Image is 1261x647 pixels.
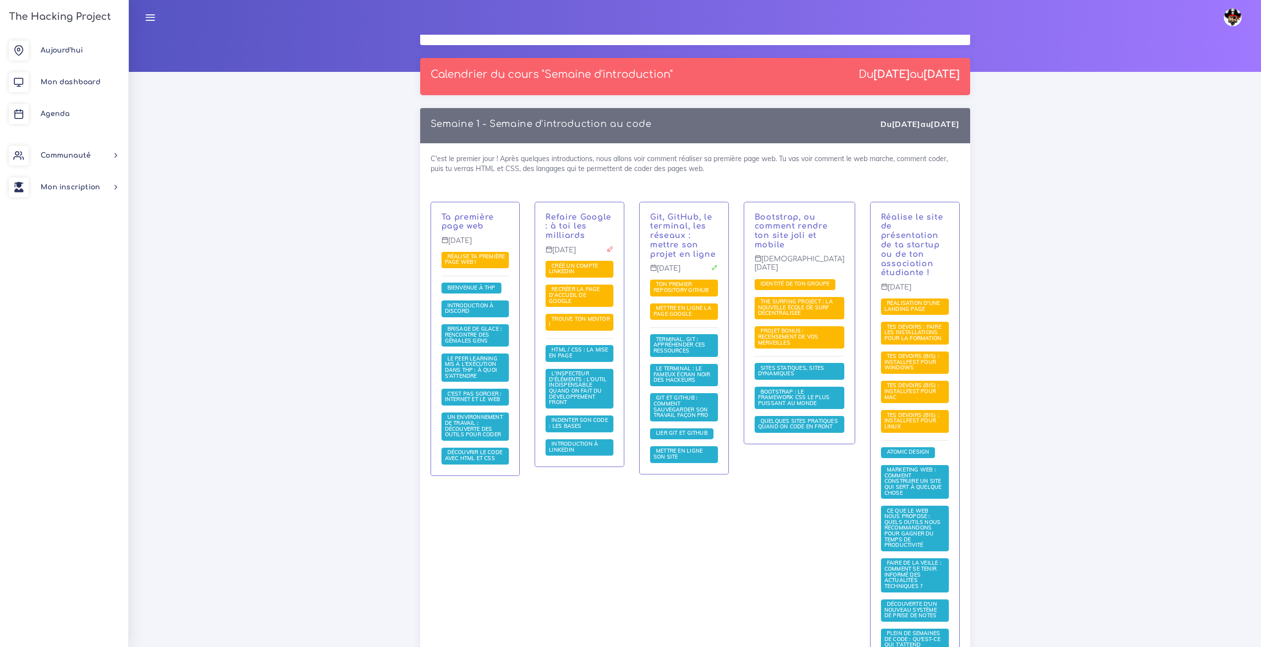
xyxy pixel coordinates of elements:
a: Recréer la page d'accueil de Google [549,286,600,304]
span: Lier Git et Github [654,429,710,436]
span: Découverte d'un nouveau système de prise de notes [884,600,939,619]
span: Introduction à LinkedIn [549,440,598,453]
span: Communauté [41,152,91,159]
span: Tes devoirs : faire les installations pour la formation [884,323,944,342]
span: Tes devoirs (bis) : Installfest pour MAC [884,382,939,400]
span: Agenda [41,110,69,118]
p: [DATE] [881,283,949,299]
p: [DEMOGRAPHIC_DATA][DATE] [755,255,844,279]
a: Refaire Google : à toi les milliards [546,213,611,240]
a: L'inspecteur d'éléments : l'outil indispensable quand on fait du développement front [549,370,606,406]
img: avatar [1224,8,1242,26]
span: Mon dashboard [41,78,101,86]
a: Trouve ton mentor ! [549,316,610,329]
span: Ce que le web nous propose : quels outils nous recommandons pour gagner du temps de productivité [884,507,941,549]
strong: [DATE] [931,119,959,129]
span: Recréer la page d'accueil de Google [549,286,600,304]
span: Ton premier repository GitHub [654,281,712,294]
a: Semaine 1 - Semaine d'introduction au code [431,119,652,129]
span: Quelques sites pratiques quand on code en front [758,417,838,430]
p: [DATE] [650,264,718,280]
span: Réalisation d'une landing page [884,299,940,312]
a: Introduction à LinkedIn [549,441,598,454]
a: Un environnement de travail : découverte des outils pour coder [445,414,504,438]
a: Brisage de glace : rencontre des géniales gens [445,326,502,344]
span: Brisage de glace : rencontre des géniales gens [445,325,502,344]
span: Terminal, Git : appréhender ces ressources [654,336,705,354]
p: [DATE] [441,236,509,252]
span: Le Peer learning mis à l'exécution dans THP : à quoi s'attendre [445,355,497,379]
strong: [DATE] [892,119,921,129]
span: Marketing web : comment construire un site qui sert à quelque chose [884,466,942,496]
a: Découvrir le code avec HTML et CSS [445,449,503,462]
span: Indenter son code : les bases [549,416,608,429]
a: C'est pas sorcier : internet et le web [445,391,503,404]
span: L'inspecteur d'éléments : l'outil indispensable quand on fait du développement front [549,370,606,406]
p: Bootstrap, ou comment rendre ton site joli et mobile [755,213,844,250]
strong: [DATE] [924,68,960,80]
strong: [DATE] [874,68,910,80]
span: Bootstrap : le framework CSS le plus puissant au monde [758,388,829,407]
span: PROJET BONUS : recensement de vos merveilles [758,327,819,346]
span: Tes devoirs (bis) : Installfest pour Linux [884,412,939,430]
span: Un environnement de travail : découverte des outils pour coder [445,413,504,438]
span: Git et GitHub : comment sauvegarder son travail façon pro [654,394,711,418]
p: Git, GitHub, le terminal, les réseaux : mettre son projet en ligne [650,213,718,259]
a: Créé un compte LinkedIn [549,263,598,276]
h3: The Hacking Project [6,11,111,22]
a: Introduction à Discord [445,302,494,315]
span: Faire de la veille : comment se tenir informé des actualités techniques ? [884,559,941,589]
a: Ta première page web [441,213,494,231]
span: Aujourd'hui [41,47,83,54]
span: Mettre en ligne la page Google [654,304,712,317]
div: Du au [880,118,959,130]
a: Indenter son code : les bases [549,417,608,430]
p: Réalise le site de présentation de ta startup ou de ton association étudiante ! [881,213,949,278]
span: Mon inscription [41,183,100,191]
span: Trouve ton mentor ! [549,315,610,328]
span: The Surfing Project : la nouvelle école de surf décentralisée [758,298,833,316]
span: Créé un compte LinkedIn [549,262,598,275]
div: Du au [859,68,960,81]
span: Identité de ton groupe [758,280,832,287]
span: Découvrir le code avec HTML et CSS [445,449,503,462]
span: Sites statiques, sites dynamiques [758,364,824,377]
p: [DATE] [546,246,613,262]
a: HTML / CSS : la mise en page [549,347,608,359]
p: Calendrier du cours "Semaine d'introduction" [431,68,673,81]
a: Bienvenue à THP [445,284,498,291]
span: Tes devoirs (bis) : Installfest pour Windows [884,353,939,371]
span: Atomic Design [884,448,932,455]
a: Le Peer learning mis à l'exécution dans THP : à quoi s'attendre [445,355,497,380]
span: Le terminal : le fameux écran noir des hackeurs [654,365,711,383]
span: Mettre en ligne son site [654,447,703,460]
a: Réalise ta première page web ! [445,253,505,266]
